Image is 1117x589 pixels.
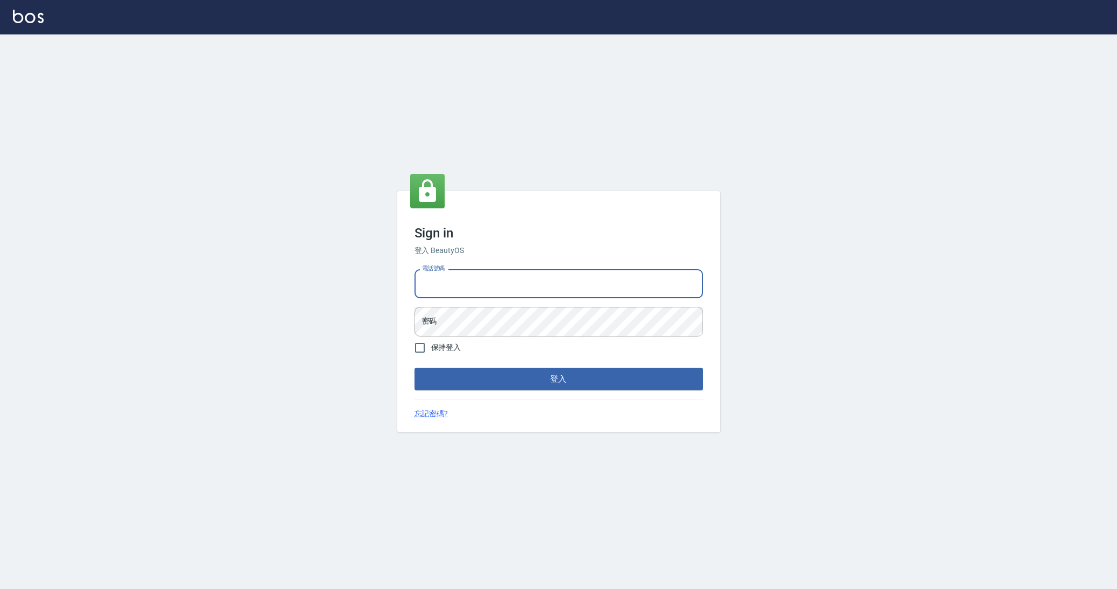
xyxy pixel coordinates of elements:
img: Logo [13,10,44,23]
h3: Sign in [415,226,703,241]
a: 忘記密碼? [415,408,448,419]
span: 保持登入 [431,342,461,353]
h6: 登入 BeautyOS [415,245,703,256]
button: 登入 [415,368,703,390]
label: 電話號碼 [422,264,445,272]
